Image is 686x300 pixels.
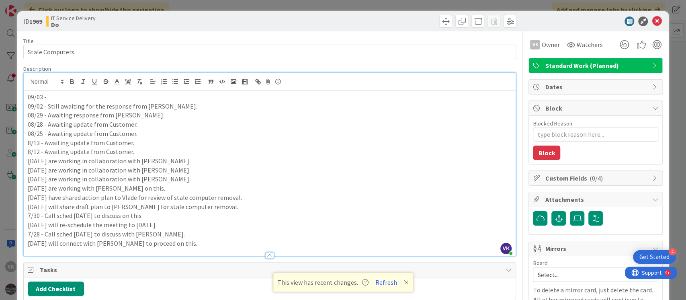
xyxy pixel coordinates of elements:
span: Block [545,103,648,113]
p: 08/29 - Awaiting response from [PERSON_NAME]. [28,111,512,120]
span: Standard Work (Planned) [545,61,648,70]
p: 7/28 - Call sched [DATE] to discuss with [PERSON_NAME]. [28,230,512,239]
p: [DATE] will connect with [PERSON_NAME] to proceed on this. [28,239,512,248]
label: Title [23,37,34,45]
p: 7/30 - Call sched [DATE] to discuss on this. [28,211,512,220]
p: 8/13 - Awaiting update from Customer. [28,138,512,148]
p: 08/25 - Awaiting update from Customer. [28,129,512,138]
p: [DATE] will re-schedule the meeting to [DATE]. [28,220,512,230]
span: This view has recent changes. [277,277,369,287]
span: Description [23,65,51,72]
span: ( 0/4 ) [589,174,602,182]
p: [DATE] are working with [PERSON_NAME] on this. [28,184,512,193]
p: [DATE] are working in collaboration with [PERSON_NAME]. [28,166,512,175]
p: [DATE] will share draft plan to [PERSON_NAME] for stale computer removal. [28,202,512,212]
div: Open Get Started checklist, remaining modules: 4 [633,250,676,264]
span: Board [533,260,547,266]
span: Select... [537,269,640,280]
span: Watchers [576,40,602,49]
p: [DATE] are working in collaboration with [PERSON_NAME]. [28,175,512,184]
span: ID [23,16,42,26]
div: 4 [669,248,676,255]
button: Add Checklist [28,282,84,296]
p: [DATE] have shared action plan to Vlade for review of stale computer removal. [28,193,512,202]
b: Do [51,21,96,28]
span: Dates [545,82,648,92]
p: 09/02 - Still awaiting for the response from [PERSON_NAME]. [28,102,512,111]
div: VK [530,40,540,49]
b: 1969 [29,17,42,25]
span: IT Service Delivery [51,15,96,21]
div: Get Started [639,253,670,261]
span: Custom Fields [545,173,648,183]
span: Attachments [545,195,648,204]
button: Block [533,146,560,160]
span: Support [17,1,37,11]
div: 9+ [41,3,45,10]
span: Tasks [40,265,502,275]
span: Mirrors [545,244,648,253]
p: 09/03 - [28,92,512,102]
p: 8/12 - Awaiting update from Customer. [28,147,512,156]
input: type card name here... [23,45,516,59]
p: [DATE] are working in collaboration with [PERSON_NAME]. [28,156,512,166]
label: Blocked Reason [533,120,572,127]
span: VK [500,243,512,254]
p: 08/28 - Awaiting update from Customer. [28,120,512,129]
span: Owner [541,40,559,49]
button: Refresh [373,277,400,288]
